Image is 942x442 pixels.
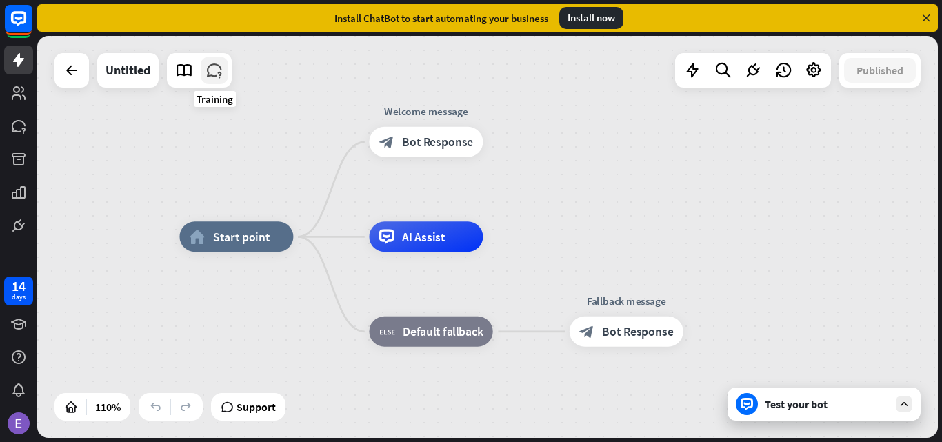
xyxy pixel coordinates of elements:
button: Published [844,58,916,83]
div: days [12,292,26,302]
span: Bot Response [402,134,473,150]
div: 14 [12,280,26,292]
i: block_bot_response [579,324,594,339]
i: block_fallback [379,324,395,339]
div: Untitled [106,53,150,88]
span: Default fallback [403,324,483,339]
div: Install now [559,7,623,29]
div: Fallback message [558,294,694,309]
a: 14 days [4,277,33,305]
span: Start point [213,229,270,244]
i: home_2 [190,229,206,244]
div: Welcome message [358,104,494,119]
i: block_bot_response [379,134,394,150]
span: Bot Response [602,324,673,339]
span: AI Assist [402,229,445,244]
span: Support [237,396,276,418]
div: Install ChatBot to start automating your business [334,12,548,25]
div: 110% [91,396,125,418]
div: Test your bot [765,397,889,411]
button: Open LiveChat chat widget [11,6,52,47]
